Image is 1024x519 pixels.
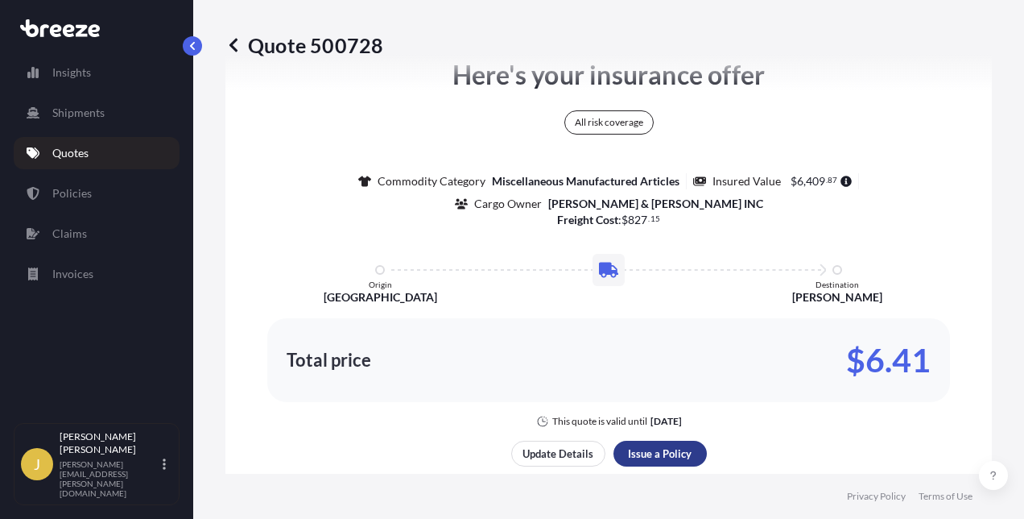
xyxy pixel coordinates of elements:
p: Commodity Category [378,173,485,189]
span: $ [791,176,797,187]
a: Claims [14,218,180,250]
p: Invoices [52,266,93,282]
p: Claims [52,226,87,242]
p: Quote 500728 [225,32,383,58]
span: . [648,216,650,222]
span: $ [621,214,628,226]
span: 409 [806,176,825,187]
p: [PERSON_NAME] & [PERSON_NAME] INC [548,196,763,212]
p: Update Details [522,446,593,462]
a: Shipments [14,97,180,129]
p: Cargo Owner [474,196,542,212]
p: Destination [815,280,859,289]
p: Origin [369,280,392,289]
p: : [557,212,660,228]
div: All risk coverage [564,110,654,135]
span: 6 [797,176,803,187]
p: Insured Value [712,173,781,189]
span: J [34,456,40,472]
p: Quotes [52,145,89,161]
button: Update Details [511,441,605,467]
p: $6.41 [846,347,931,373]
span: 87 [828,177,837,183]
p: [GEOGRAPHIC_DATA] [324,289,437,305]
a: Privacy Policy [847,490,906,503]
p: Total price [287,352,371,368]
p: [PERSON_NAME][EMAIL_ADDRESS][PERSON_NAME][DOMAIN_NAME] [60,459,159,498]
p: Insights [52,64,91,81]
button: Issue a Policy [613,441,707,467]
span: . [826,177,828,183]
b: Freight Cost [557,213,618,226]
a: Terms of Use [919,490,972,503]
span: 827 [628,214,647,226]
p: Issue a Policy [628,446,692,462]
p: Shipments [52,105,105,121]
a: Quotes [14,137,180,169]
a: Insights [14,56,180,89]
a: Policies [14,177,180,210]
span: , [803,176,806,187]
p: Miscellaneous Manufactured Articles [492,173,679,189]
span: 15 [650,216,660,222]
p: [PERSON_NAME] [PERSON_NAME] [60,430,159,456]
p: [DATE] [650,415,682,428]
p: This quote is valid until [552,415,647,428]
p: Policies [52,185,92,201]
p: [PERSON_NAME] [792,289,882,305]
a: Invoices [14,258,180,290]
